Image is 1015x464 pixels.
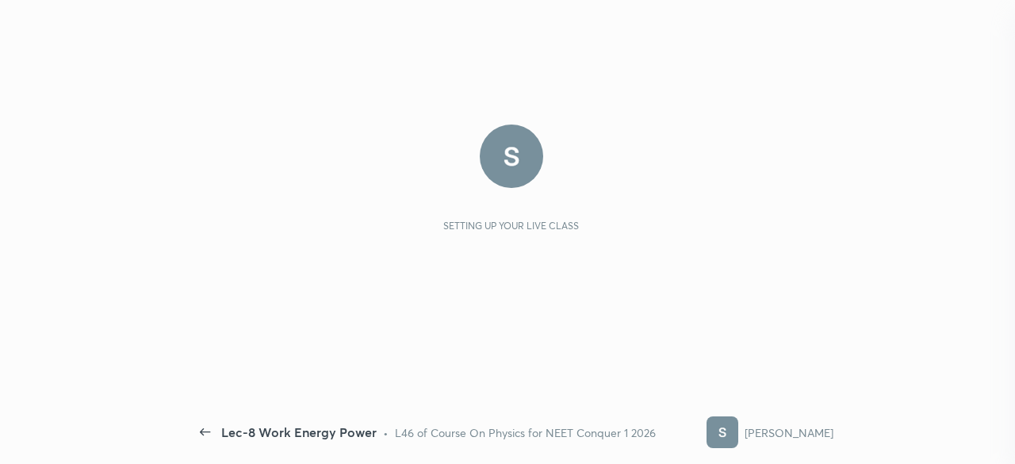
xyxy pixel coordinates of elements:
[383,424,389,441] div: •
[707,416,738,448] img: 25b204f45ac4445a96ad82fdfa2bbc62.56875823_3
[221,423,377,442] div: Lec-8 Work Energy Power
[745,424,833,441] div: [PERSON_NAME]
[443,220,579,232] div: Setting up your live class
[395,424,656,441] div: L46 of Course On Physics for NEET Conquer 1 2026
[480,125,543,188] img: 25b204f45ac4445a96ad82fdfa2bbc62.56875823_3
